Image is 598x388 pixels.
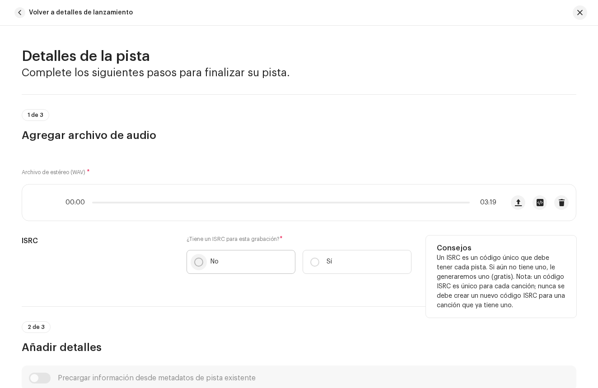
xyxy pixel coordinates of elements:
[437,243,565,254] h5: Consejos
[22,340,576,355] h3: Añadir detalles
[210,257,219,267] p: No
[22,128,576,143] h3: Agregar archivo de audio
[437,254,565,310] p: Un ISRC es un código único que debe tener cada pista. Si aún no tiene uno, le generaremos uno (gr...
[187,236,411,243] label: ¿Tiene un ISRC para esta grabación?
[22,65,576,80] h3: Complete los siguientes pasos para finalizar su pista.
[22,236,172,246] h5: ISRC
[22,47,576,65] h2: Detalles de la pista
[473,199,496,206] span: 03:19
[327,257,332,267] p: Sí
